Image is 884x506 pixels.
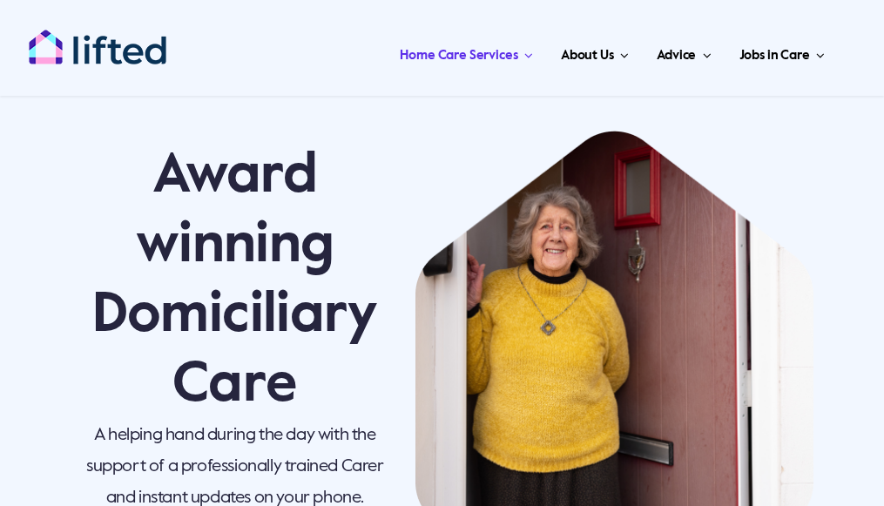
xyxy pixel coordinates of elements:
[651,26,716,78] a: Advice
[657,42,696,70] span: Advice
[28,29,167,46] a: lifted-logo
[739,42,810,70] span: Jobs in Care
[561,42,614,70] span: About Us
[400,42,517,70] span: Home Care Services
[71,141,399,420] h1: Award winning Domiciliary Care
[169,26,830,78] nav: Main Menu
[734,26,831,78] a: Jobs in Care
[556,26,634,78] a: About Us
[395,26,538,78] a: Home Care Services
